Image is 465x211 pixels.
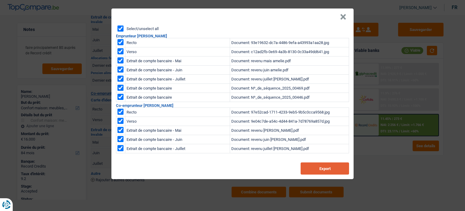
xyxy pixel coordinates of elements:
[230,84,349,93] td: Document: Nº_de_séquence_2025_00469.pdf
[125,47,230,56] td: Verso
[116,34,349,38] h2: Emprunteur [PERSON_NAME]
[230,38,349,47] td: Document: 93e19632-dc7a-4486-9efa-a43993a1aa28.jpg
[116,104,349,107] h2: Co-emprunteur [PERSON_NAME]
[125,126,230,135] td: Extrait de compte bancaire - Mai
[230,56,349,66] td: Document: revenu mais amelie.pdf
[230,135,349,144] td: Document: revenu juin [PERSON_NAME].pdf
[125,56,230,66] td: Extrait de compte bancaire - Mai
[230,93,349,102] td: Document: Nº_de_séquence_2025_00446.pdf
[127,27,159,31] label: Select/unselect all
[301,162,349,175] button: Export
[125,66,230,75] td: Extrait de compte bancaire - Juin
[230,66,349,75] td: Document: revenu juin amelie.pdf
[230,47,349,56] td: Document: c12ad2fb-0e69-4a3b-8130-0c33a49dd641.jpg
[230,108,349,117] td: Document: 97e52cad-1711-4233-9eb5-9b5c0cca9568.jpg
[125,75,230,84] td: Extrait de compte bancaire - Juillet
[230,117,349,126] td: Document: 9e04c7de-a54c-4d44-841a-7d78769a857d.jpg
[230,75,349,84] td: Document: revenu juillet [PERSON_NAME].pdf
[230,126,349,135] td: Document: revenu [PERSON_NAME].pdf
[125,38,230,47] td: Recto
[125,93,230,102] td: Extrait de compte bancaire
[125,135,230,144] td: Extrait de compte bancaire - Juin
[340,14,346,20] button: Close
[125,144,230,153] td: Extrait de compte bancaire - Juillet
[125,84,230,93] td: Extrait de compte bancaire
[125,108,230,117] td: Recto
[230,144,349,153] td: Document: revenu juillet [PERSON_NAME].pdf
[125,117,230,126] td: Verso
